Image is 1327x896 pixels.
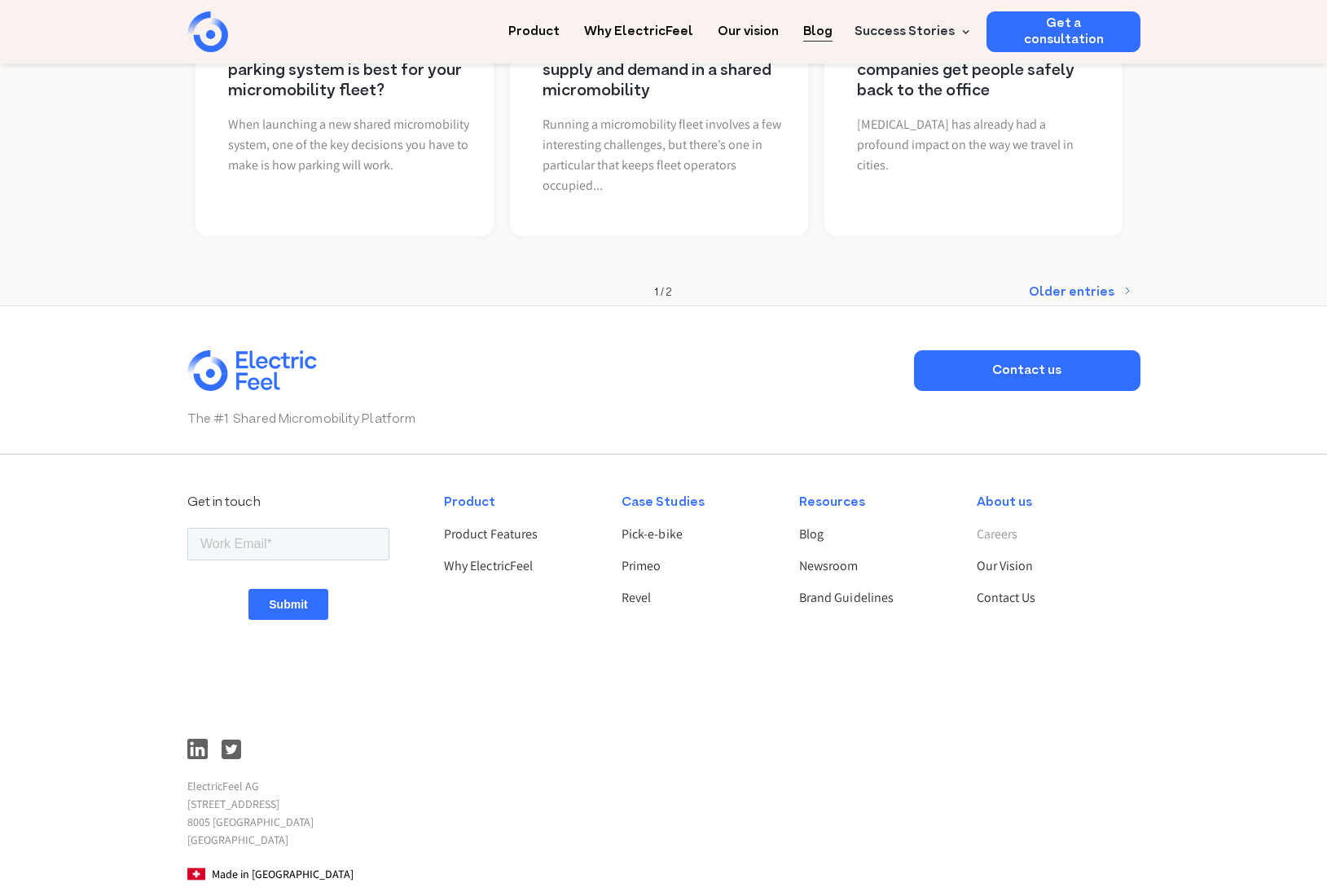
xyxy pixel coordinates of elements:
p: When launching a new shared micromobility system, one of the key decisions you have to make is ho... [228,114,469,175]
div: Page 1 of 2 [429,281,898,305]
a: Blog [799,525,949,544]
div: Resources [799,493,949,512]
div: Get in touch [187,493,389,512]
a: Pick-e-bike [622,525,771,544]
a: Free-floating vs. hubs: which parking system is best for your micromobility fleet?When launching ... [228,41,469,175]
p: [MEDICAL_DATA] has already had a profound impact on the way we travel in cities. [857,114,1098,175]
a: Newsroom [799,556,949,576]
h2: How shared e-mobility can help companies get people safely back to the office [857,41,1098,102]
a: Brand Guidelines [799,588,949,608]
a: Our vision [718,11,779,42]
a: How shared e-mobility can help companies get people safely back to the office[MEDICAL_DATA] has a... [857,41,1098,175]
h2: The smart way to balance supply and demand in a shared micromobility [543,41,784,102]
p: Running a micromobility fleet involves a few interesting challenges, but there’s one in particula... [543,114,784,195]
iframe: Form 1 [187,525,389,720]
a: Why ElectricFeel [444,556,594,576]
div: About us [977,493,1127,512]
a: home [187,11,318,52]
a: Product Features [444,525,594,544]
div: Product [444,493,594,512]
div: Success Stories [855,22,955,42]
p: The #1 Shared Micromobility Platform [187,410,899,429]
a: Get a consultation [986,11,1140,52]
div: Case Studies [622,493,771,512]
div: Success Stories [845,11,974,52]
a: The smart way to balance supply and demand in a shared micromobilityRunning a micromobility fleet... [543,41,784,195]
a: Revel [622,588,771,608]
a: Contact us [914,350,1140,391]
a: Careers [977,525,1127,544]
p: Made in [GEOGRAPHIC_DATA] [187,865,389,883]
a: Why ElectricFeel [584,11,693,42]
a: Primeo [622,556,771,576]
iframe: Chatbot [1219,788,1304,873]
p: ElectricFeel AG [STREET_ADDRESS] 8005 [GEOGRAPHIC_DATA] [GEOGRAPHIC_DATA] [187,777,389,849]
div: Older entries [1029,284,1114,301]
a: Blog [803,11,833,42]
a: Contact Us [977,588,1127,608]
a: Product [508,11,560,42]
div: List [196,277,1132,305]
a: Our Vision [977,556,1127,576]
a: Next Page [196,277,1132,308]
h2: Free-floating vs. hubs: which parking system is best for your micromobility fleet? [228,41,469,102]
